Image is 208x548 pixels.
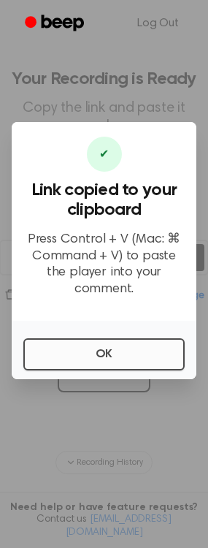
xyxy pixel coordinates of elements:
div: ✔ [87,137,122,172]
a: Log Out [123,6,193,41]
p: Press Control + V (Mac: ⌘ Command + V) to paste the player into your comment. [23,232,185,297]
button: OK [23,338,185,370]
h3: Link copied to your clipboard [23,180,185,220]
a: Beep [15,9,97,38]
